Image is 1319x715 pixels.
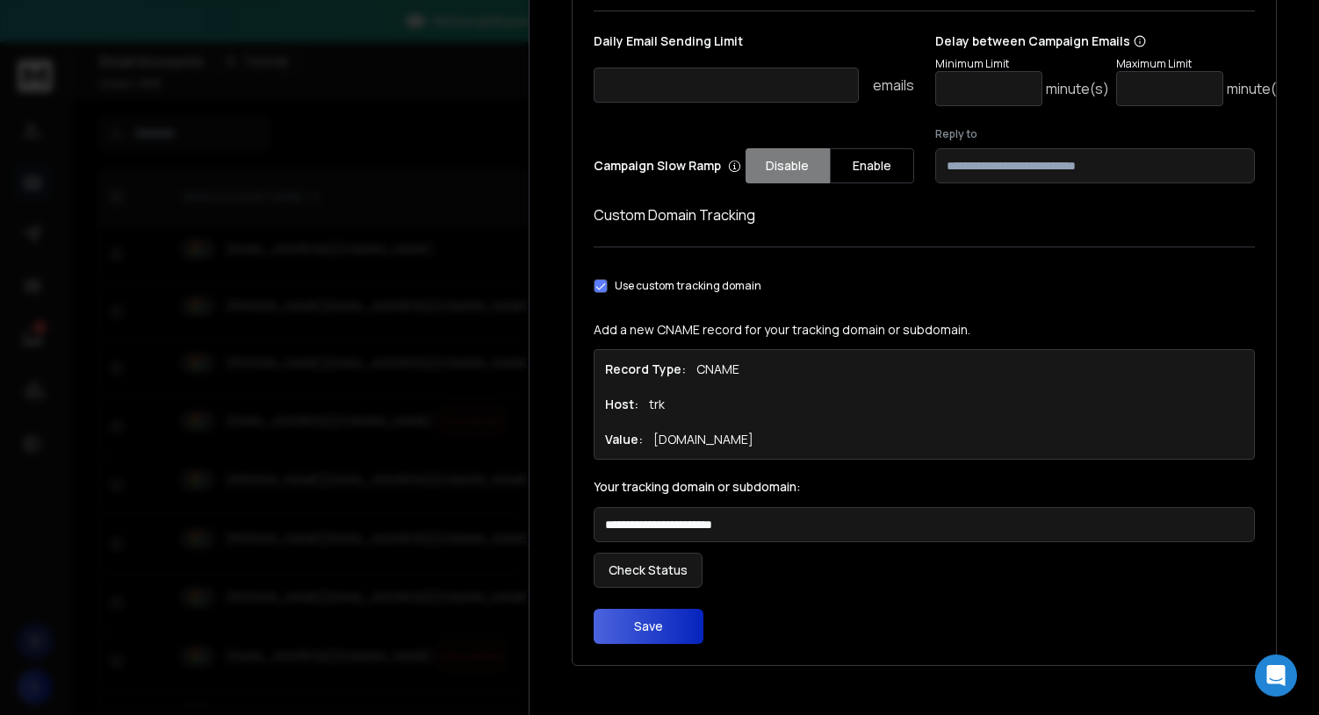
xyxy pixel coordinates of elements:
p: minute(s) [1046,78,1109,99]
h1: Host: [605,396,638,413]
button: Save [594,609,703,644]
p: Maximum Limit [1116,57,1290,71]
button: Enable [830,148,914,183]
p: minute(s) [1227,78,1290,99]
p: Delay between Campaign Emails [935,32,1290,50]
h1: Record Type: [605,361,686,378]
label: Use custom tracking domain [615,279,761,293]
p: Daily Email Sending Limit [594,32,914,57]
p: Minimum Limit [935,57,1109,71]
label: Your tracking domain or subdomain: [594,481,1255,493]
p: CNAME [696,361,739,378]
button: Check Status [594,553,703,588]
p: Add a new CNAME record for your tracking domain or subdomain. [594,321,1255,339]
div: Open Intercom Messenger [1255,654,1297,697]
h1: Value: [605,431,643,448]
h1: Custom Domain Tracking [594,204,1255,225]
p: emails [873,75,914,96]
p: [DOMAIN_NAME] [653,431,753,448]
button: Disable [746,148,830,183]
p: Campaign Slow Ramp [594,157,741,175]
p: trk [649,396,665,413]
label: Reply to [935,127,1256,141]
